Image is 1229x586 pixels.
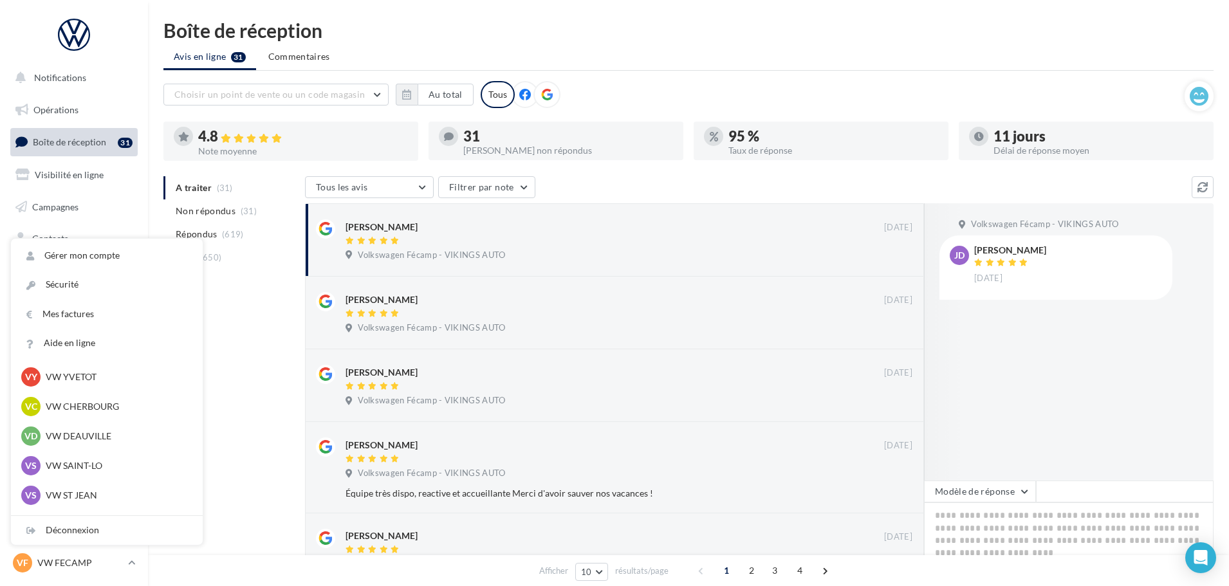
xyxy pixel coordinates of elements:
[32,201,79,212] span: Campagnes
[971,219,1118,230] span: Volkswagen Fécamp - VIKINGS AUTO
[575,563,608,581] button: 10
[884,440,912,452] span: [DATE]
[346,293,418,306] div: [PERSON_NAME]
[974,246,1046,255] div: [PERSON_NAME]
[954,249,965,262] span: JD
[17,556,28,569] span: VF
[396,84,474,105] button: Au total
[539,565,568,577] span: Afficher
[884,367,912,379] span: [DATE]
[974,273,1003,284] span: [DATE]
[463,129,673,143] div: 31
[1185,542,1216,573] div: Open Intercom Messenger
[176,205,236,217] span: Non répondus
[32,233,68,244] span: Contacts
[463,146,673,155] div: [PERSON_NAME] non répondus
[24,430,37,443] span: VD
[305,176,434,198] button: Tous les avis
[418,84,474,105] button: Au total
[8,194,140,221] a: Campagnes
[118,138,133,148] div: 31
[8,96,140,124] a: Opérations
[11,300,203,329] a: Mes factures
[481,81,515,108] div: Tous
[346,529,418,542] div: [PERSON_NAME]
[8,161,140,188] a: Visibilité en ligne
[716,560,737,581] span: 1
[728,129,938,143] div: 95 %
[198,129,408,144] div: 4.8
[358,250,505,261] span: Volkswagen Fécamp - VIKINGS AUTO
[790,560,810,581] span: 4
[37,556,123,569] p: VW FECAMP
[741,560,762,581] span: 2
[174,89,365,100] span: Choisir un point de vente ou un code magasin
[358,468,505,479] span: Volkswagen Fécamp - VIKINGS AUTO
[46,400,187,413] p: VW CHERBOURG
[438,176,535,198] button: Filtrer par note
[8,289,140,316] a: Calendrier
[163,21,1214,40] div: Boîte de réception
[8,128,140,156] a: Boîte de réception31
[11,241,203,270] a: Gérer mon compte
[25,371,37,383] span: VY
[25,489,37,502] span: VS
[176,228,217,241] span: Répondus
[10,551,138,575] a: VF VW FECAMP
[268,50,330,63] span: Commentaires
[728,146,938,155] div: Taux de réponse
[25,459,37,472] span: VS
[25,400,37,413] span: VC
[241,206,257,216] span: (31)
[200,252,222,262] span: (650)
[34,72,86,83] span: Notifications
[346,439,418,452] div: [PERSON_NAME]
[46,459,187,472] p: VW SAINT-LO
[222,229,244,239] span: (619)
[346,487,829,500] div: Équipe très dispo, reactive et accueillante Merci d'avoir sauver nos vacances !
[764,560,785,581] span: 3
[884,222,912,233] span: [DATE]
[33,104,79,115] span: Opérations
[11,329,203,358] a: Aide en ligne
[198,147,408,156] div: Note moyenne
[884,531,912,543] span: [DATE]
[615,565,669,577] span: résultats/page
[993,146,1203,155] div: Délai de réponse moyen
[8,257,140,284] a: Médiathèque
[11,270,203,299] a: Sécurité
[346,221,418,233] div: [PERSON_NAME]
[993,129,1203,143] div: 11 jours
[884,295,912,306] span: [DATE]
[46,489,187,502] p: VW ST JEAN
[11,516,203,545] div: Déconnexion
[46,430,187,443] p: VW DEAUVILLE
[8,364,140,402] a: Campagnes DataOnDemand
[316,181,368,192] span: Tous les avis
[8,321,140,359] a: PLV et print personnalisable
[581,567,592,577] span: 10
[8,225,140,252] a: Contacts
[358,395,505,407] span: Volkswagen Fécamp - VIKINGS AUTO
[8,64,135,91] button: Notifications
[46,371,187,383] p: VW YVETOT
[346,366,418,379] div: [PERSON_NAME]
[924,481,1036,502] button: Modèle de réponse
[358,322,505,334] span: Volkswagen Fécamp - VIKINGS AUTO
[33,136,106,147] span: Boîte de réception
[35,169,104,180] span: Visibilité en ligne
[163,84,389,105] button: Choisir un point de vente ou un code magasin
